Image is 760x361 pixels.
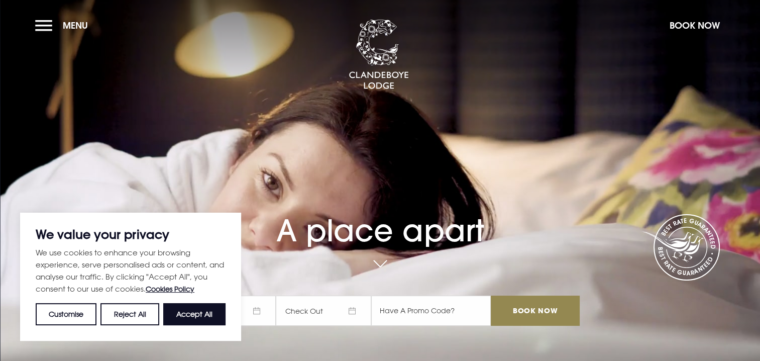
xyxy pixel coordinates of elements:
button: Book Now [665,15,725,36]
input: Have A Promo Code? [371,296,491,326]
input: Book Now [491,296,579,326]
button: Accept All [163,303,226,325]
span: Check Out [276,296,371,326]
div: We value your privacy [20,213,241,341]
p: We use cookies to enhance your browsing experience, serve personalised ads or content, and analys... [36,246,226,295]
button: Reject All [100,303,159,325]
img: Clandeboye Lodge [349,20,409,90]
h1: A place apart [180,191,579,248]
button: Menu [35,15,93,36]
span: Menu [63,20,88,31]
p: We value your privacy [36,228,226,240]
a: Cookies Policy [146,285,194,293]
button: Customise [36,303,96,325]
